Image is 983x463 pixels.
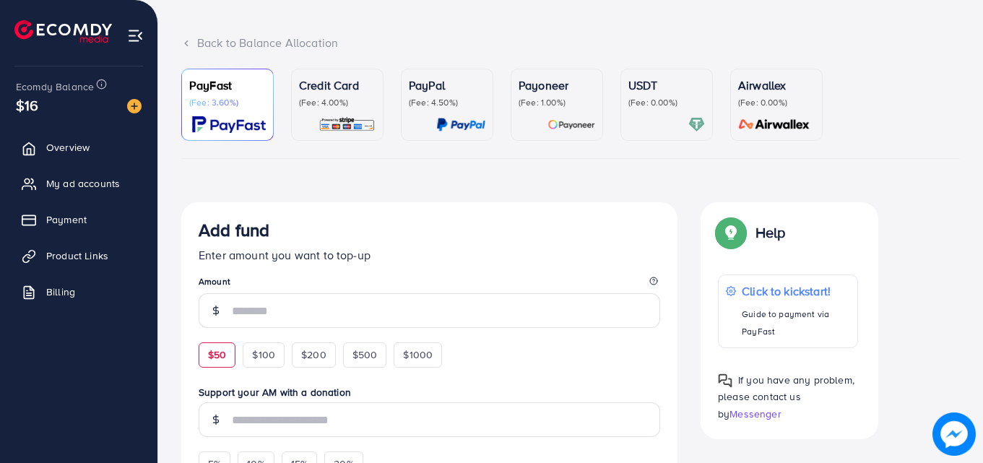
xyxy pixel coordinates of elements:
[252,347,275,362] span: $100
[46,248,108,263] span: Product Links
[547,116,595,133] img: card
[181,35,960,51] div: Back to Balance Allocation
[46,176,120,191] span: My ad accounts
[742,282,849,300] p: Click to kickstart!
[301,347,326,362] span: $200
[16,79,94,94] span: Ecomdy Balance
[208,347,226,362] span: $50
[299,77,376,94] p: Credit Card
[46,212,87,227] span: Payment
[127,99,142,113] img: image
[718,373,732,388] img: Popup guide
[519,77,595,94] p: Payoneer
[519,97,595,108] p: (Fee: 1.00%)
[199,220,269,241] h3: Add fund
[932,412,976,456] img: image
[742,306,849,340] p: Guide to payment via PayFast
[755,224,786,241] p: Help
[11,241,147,270] a: Product Links
[738,77,815,94] p: Airwallex
[409,77,485,94] p: PayPal
[11,169,147,198] a: My ad accounts
[628,97,705,108] p: (Fee: 0.00%)
[403,347,433,362] span: $1000
[718,373,854,420] span: If you have any problem, please contact us by
[199,385,660,399] label: Support your AM with a donation
[127,27,144,44] img: menu
[11,205,147,234] a: Payment
[11,277,147,306] a: Billing
[319,116,376,133] img: card
[688,116,705,133] img: card
[199,246,660,264] p: Enter amount you want to top-up
[46,285,75,299] span: Billing
[199,275,660,293] legend: Amount
[299,97,376,108] p: (Fee: 4.00%)
[729,407,781,421] span: Messenger
[11,133,147,162] a: Overview
[46,140,90,155] span: Overview
[16,95,38,116] span: $16
[189,77,266,94] p: PayFast
[352,347,378,362] span: $500
[436,116,485,133] img: card
[14,20,112,43] img: logo
[189,97,266,108] p: (Fee: 3.60%)
[409,97,485,108] p: (Fee: 4.50%)
[734,116,815,133] img: card
[738,97,815,108] p: (Fee: 0.00%)
[628,77,705,94] p: USDT
[192,116,266,133] img: card
[718,220,744,246] img: Popup guide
